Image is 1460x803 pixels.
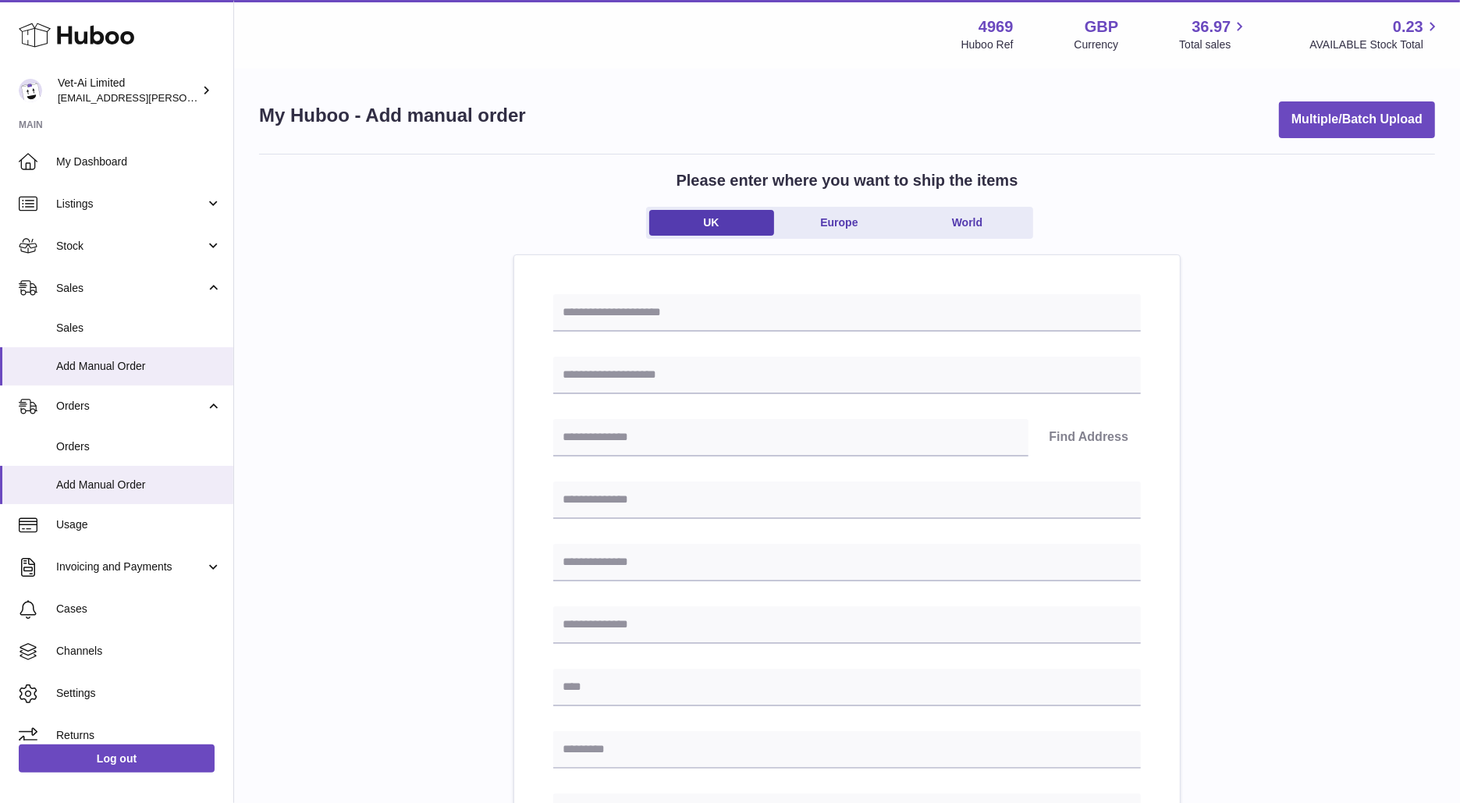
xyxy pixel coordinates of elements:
strong: GBP [1085,16,1118,37]
a: World [905,210,1030,236]
span: 0.23 [1393,16,1423,37]
h1: My Huboo - Add manual order [259,103,526,128]
span: Settings [56,686,222,701]
span: Sales [56,321,222,336]
div: Currency [1075,37,1119,52]
span: 36.97 [1192,16,1231,37]
div: Huboo Ref [961,37,1014,52]
div: Vet-Ai Limited [58,76,198,105]
a: UK [649,210,774,236]
span: Add Manual Order [56,359,222,374]
span: Returns [56,728,222,743]
img: abbey.fraser-roe@vet-ai.com [19,79,42,102]
a: Europe [777,210,902,236]
span: Stock [56,239,205,254]
span: Total sales [1179,37,1249,52]
span: AVAILABLE Stock Total [1309,37,1441,52]
a: 0.23 AVAILABLE Stock Total [1309,16,1441,52]
a: Log out [19,744,215,773]
span: Orders [56,399,205,414]
span: Invoicing and Payments [56,560,205,574]
span: Orders [56,439,222,454]
h2: Please enter where you want to ship the items [677,170,1018,191]
span: Sales [56,281,205,296]
span: [EMAIL_ADDRESS][PERSON_NAME][DOMAIN_NAME] [58,91,313,104]
span: Usage [56,517,222,532]
button: Multiple/Batch Upload [1279,101,1435,138]
a: 36.97 Total sales [1179,16,1249,52]
span: Listings [56,197,205,211]
span: Add Manual Order [56,478,222,492]
span: My Dashboard [56,155,222,169]
span: Channels [56,644,222,659]
span: Cases [56,602,222,616]
strong: 4969 [979,16,1014,37]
